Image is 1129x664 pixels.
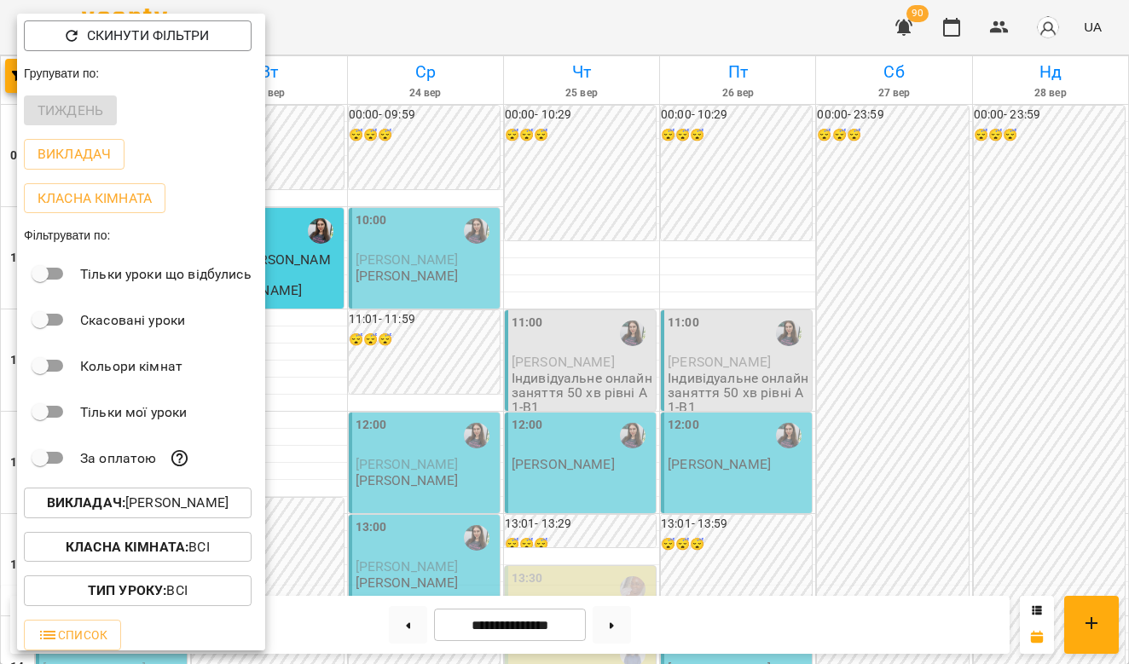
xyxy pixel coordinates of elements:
div: Групувати по: [17,58,265,89]
b: Викладач : [47,494,125,511]
p: Тільки уроки що відбулись [80,264,252,285]
p: Викладач [38,144,111,165]
button: Класна кімната:Всі [24,532,252,563]
p: Скасовані уроки [80,310,185,331]
p: Всі [66,537,210,557]
p: Тільки мої уроки [80,402,187,423]
p: Скинути фільтри [87,26,209,46]
button: Викладач [24,139,124,170]
p: Кольори кімнат [80,356,182,377]
p: За оплатою [80,448,156,469]
button: Викладач:[PERSON_NAME] [24,488,252,518]
b: Тип Уроку : [88,582,166,598]
button: Список [24,620,121,650]
p: [PERSON_NAME] [47,493,229,513]
p: Всі [88,580,188,601]
button: Тип Уроку:Всі [24,575,252,606]
button: Класна кімната [24,183,165,214]
span: Список [38,625,107,645]
p: Класна кімната [38,188,152,209]
b: Класна кімната : [66,539,188,555]
div: Фільтрувати по: [17,220,265,251]
button: Скинути фільтри [24,20,252,51]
